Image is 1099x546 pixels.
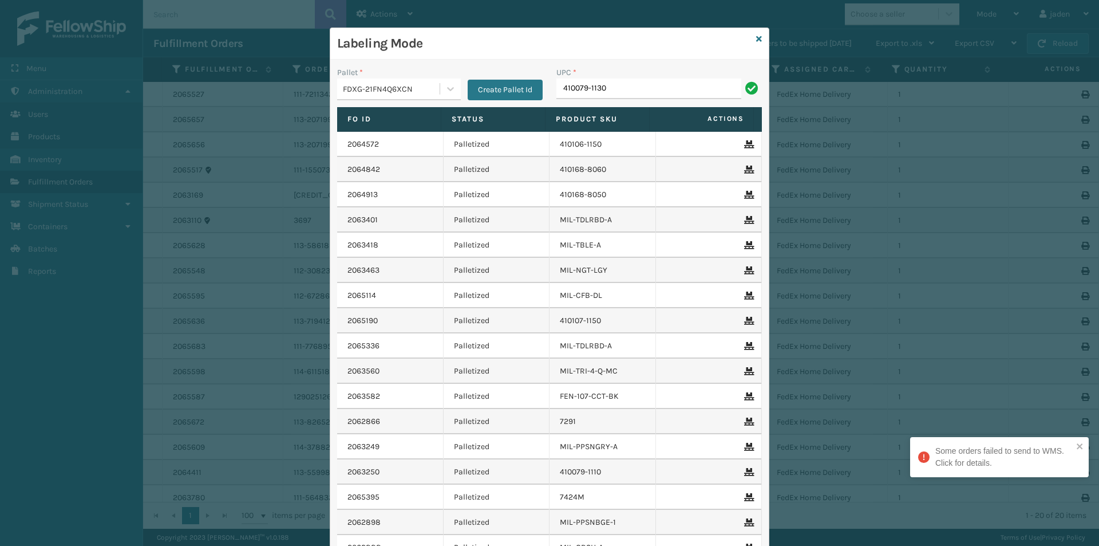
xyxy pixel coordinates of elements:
[744,342,751,350] i: Remove From Pallet
[444,207,550,233] td: Palletized
[549,157,656,182] td: 410168-8060
[444,308,550,333] td: Palletized
[549,182,656,207] td: 410168-8050
[347,189,378,201] a: 2064913
[347,441,379,453] a: 2063249
[1076,442,1084,453] button: close
[744,468,751,476] i: Remove From Pallet
[549,434,656,459] td: MIL-PPSNGRY-A
[653,109,751,128] span: Actions
[556,114,639,124] label: Product SKU
[744,418,751,426] i: Remove From Pallet
[444,233,550,258] td: Palletized
[556,66,576,78] label: UPC
[549,359,656,384] td: MIL-TRI-4-Q-MC
[444,359,550,384] td: Palletized
[347,265,379,276] a: 2063463
[549,308,656,333] td: 410107-1150
[347,164,380,175] a: 2064842
[549,233,656,258] td: MIL-TBLE-A
[347,466,379,478] a: 2063250
[444,384,550,409] td: Palletized
[347,114,430,124] label: Fo Id
[337,66,363,78] label: Pallet
[444,510,550,535] td: Palletized
[444,434,550,459] td: Palletized
[744,443,751,451] i: Remove From Pallet
[347,391,380,402] a: 2063582
[744,166,751,174] i: Remove From Pallet
[744,191,751,199] i: Remove From Pallet
[343,83,441,95] div: FDXG-21FN4Q6XCN
[444,333,550,359] td: Palletized
[744,292,751,300] i: Remove From Pallet
[744,392,751,400] i: Remove From Pallet
[452,114,535,124] label: Status
[744,216,751,224] i: Remove From Pallet
[347,366,379,377] a: 2063560
[549,207,656,233] td: MIL-TDLRBD-A
[549,132,656,157] td: 410106-1150
[549,283,656,308] td: MIL-CFB-DL
[549,510,656,535] td: MIL-PPSNBGE-1
[347,290,376,301] a: 2065114
[337,35,752,52] h3: Labeling Mode
[744,317,751,325] i: Remove From Pallet
[444,409,550,434] td: Palletized
[549,409,656,434] td: 7291
[744,493,751,501] i: Remove From Pallet
[444,258,550,283] td: Palletized
[347,139,379,150] a: 2064572
[744,241,751,249] i: Remove From Pallet
[347,416,380,427] a: 2062866
[347,517,381,528] a: 2062898
[744,140,751,148] i: Remove From Pallet
[444,182,550,207] td: Palletized
[935,445,1073,469] div: Some orders failed to send to WMS. Click for details.
[347,315,378,327] a: 2065190
[549,258,656,283] td: MIL-NGT-LGY
[549,333,656,359] td: MIL-TDLRBD-A
[444,283,550,308] td: Palletized
[347,340,379,352] a: 2065336
[468,80,543,100] button: Create Pallet Id
[549,485,656,510] td: 7424M
[744,518,751,527] i: Remove From Pallet
[347,492,379,503] a: 2065395
[744,266,751,274] i: Remove From Pallet
[347,239,378,251] a: 2063418
[444,459,550,485] td: Palletized
[444,132,550,157] td: Palletized
[444,157,550,182] td: Palletized
[444,485,550,510] td: Palletized
[744,367,751,375] i: Remove From Pallet
[549,459,656,485] td: 410079-1110
[347,214,378,226] a: 2063401
[549,384,656,409] td: FEN-107-CCT-BK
